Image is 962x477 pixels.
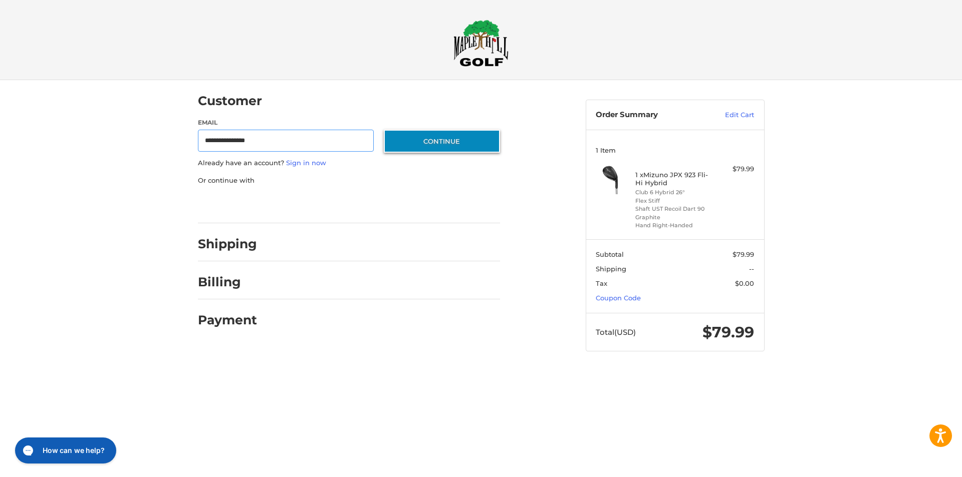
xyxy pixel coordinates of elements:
h2: Billing [198,274,257,290]
span: Shipping [596,265,626,273]
p: Already have an account? [198,158,500,168]
li: Hand Right-Handed [635,221,712,230]
label: Email [198,118,374,127]
h3: Order Summary [596,110,703,120]
div: $79.99 [714,164,754,174]
h2: Customer [198,93,262,109]
iframe: PayPal-paylater [280,195,355,213]
iframe: PayPal-venmo [364,195,439,213]
span: Subtotal [596,250,624,258]
button: Continue [384,130,500,153]
h2: Payment [198,312,257,328]
p: Or continue with [198,176,500,186]
iframe: Gorgias live chat messenger [10,434,119,467]
li: Shaft UST Recoil Dart 90 Graphite [635,205,712,221]
li: Flex Stiff [635,197,712,205]
h2: Shipping [198,236,257,252]
span: Tax [596,279,607,287]
span: $0.00 [735,279,754,287]
iframe: PayPal-paypal [194,195,270,213]
img: Maple Hill Golf [453,20,509,67]
span: $79.99 [733,250,754,258]
li: Club 6 Hybrid 26° [635,188,712,197]
a: Edit Cart [703,110,754,120]
h3: 1 Item [596,146,754,154]
span: $79.99 [702,323,754,341]
span: Total (USD) [596,327,636,337]
span: -- [749,265,754,273]
a: Sign in now [286,159,326,167]
a: Coupon Code [596,294,641,302]
h4: 1 x Mizuno JPX 923 Fli-Hi Hybrid [635,171,712,187]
